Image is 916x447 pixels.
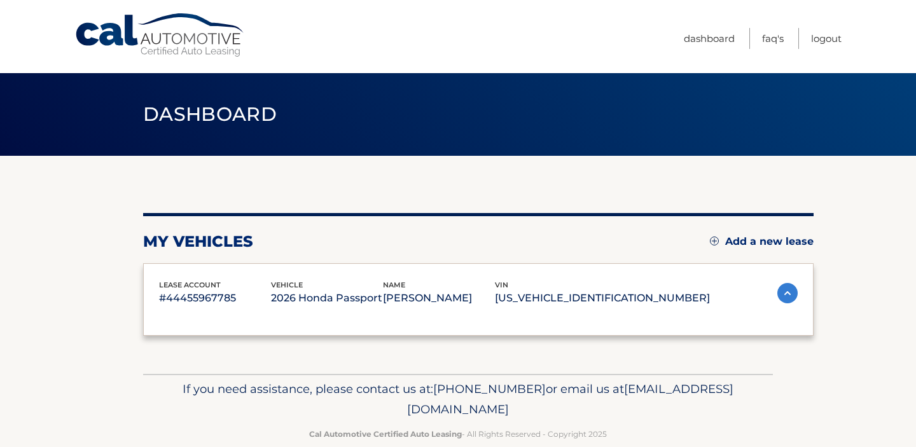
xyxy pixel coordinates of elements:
[159,289,271,307] p: #44455967785
[762,28,784,49] a: FAQ's
[433,382,546,396] span: [PHONE_NUMBER]
[151,379,765,420] p: If you need assistance, please contact us at: or email us at
[811,28,842,49] a: Logout
[74,13,246,58] a: Cal Automotive
[777,283,798,303] img: accordion-active.svg
[143,232,253,251] h2: my vehicles
[710,235,814,248] a: Add a new lease
[159,280,221,289] span: lease account
[710,237,719,245] img: add.svg
[271,280,303,289] span: vehicle
[271,289,383,307] p: 2026 Honda Passport
[309,429,462,439] strong: Cal Automotive Certified Auto Leasing
[684,28,735,49] a: Dashboard
[383,289,495,307] p: [PERSON_NAME]
[383,280,405,289] span: name
[495,280,508,289] span: vin
[495,289,710,307] p: [US_VEHICLE_IDENTIFICATION_NUMBER]
[151,427,765,441] p: - All Rights Reserved - Copyright 2025
[143,102,277,126] span: Dashboard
